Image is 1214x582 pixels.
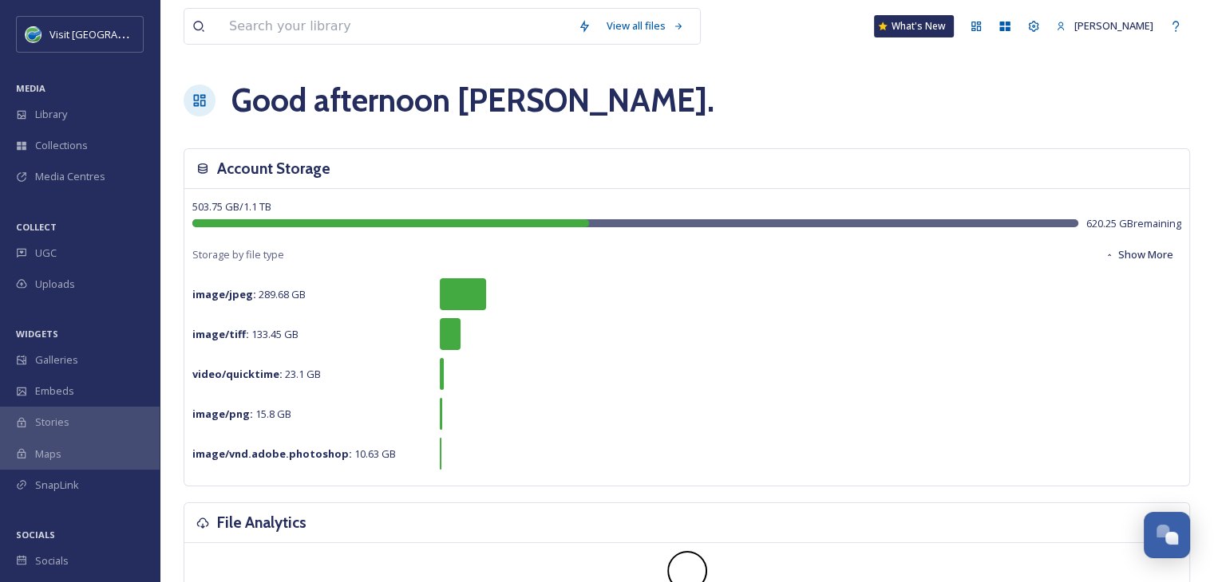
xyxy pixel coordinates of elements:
span: 133.45 GB [192,327,299,341]
span: Storage by file type [192,247,284,262]
span: 15.8 GB [192,407,291,421]
span: Stories [35,415,69,430]
h1: Good afternoon [PERSON_NAME] . [231,77,714,124]
img: cvctwitlogo_400x400.jpg [26,26,42,42]
span: [PERSON_NAME] [1074,18,1153,33]
span: SnapLink [35,478,79,493]
span: MEDIA [16,82,45,94]
span: COLLECT [16,221,57,233]
span: Uploads [35,277,75,292]
span: Media Centres [35,169,105,184]
span: Embeds [35,383,74,399]
h3: File Analytics [217,511,306,534]
span: 620.25 GB remaining [1086,216,1181,231]
strong: image/tiff : [192,327,249,341]
a: [PERSON_NAME] [1048,10,1161,41]
span: Socials [35,553,69,568]
strong: video/quicktime : [192,367,283,381]
span: Collections [35,138,88,153]
button: Show More [1097,239,1181,270]
span: SOCIALS [16,529,55,541]
span: Visit [GEOGRAPHIC_DATA] [US_STATE] [49,26,230,41]
span: Galleries [35,352,78,368]
a: View all files [599,10,692,41]
strong: image/png : [192,407,253,421]
strong: image/vnd.adobe.photoshop : [192,446,352,461]
input: Search your library [221,9,570,44]
span: 503.75 GB / 1.1 TB [192,199,271,214]
span: 23.1 GB [192,367,321,381]
span: Library [35,107,67,122]
a: What's New [874,15,954,37]
span: UGC [35,246,57,261]
span: WIDGETS [16,328,58,340]
button: Open Chat [1144,512,1190,558]
span: 289.68 GB [192,287,306,301]
span: 10.63 GB [192,446,396,461]
h3: Account Storage [217,157,330,180]
span: Maps [35,446,61,462]
strong: image/jpeg : [192,287,256,301]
